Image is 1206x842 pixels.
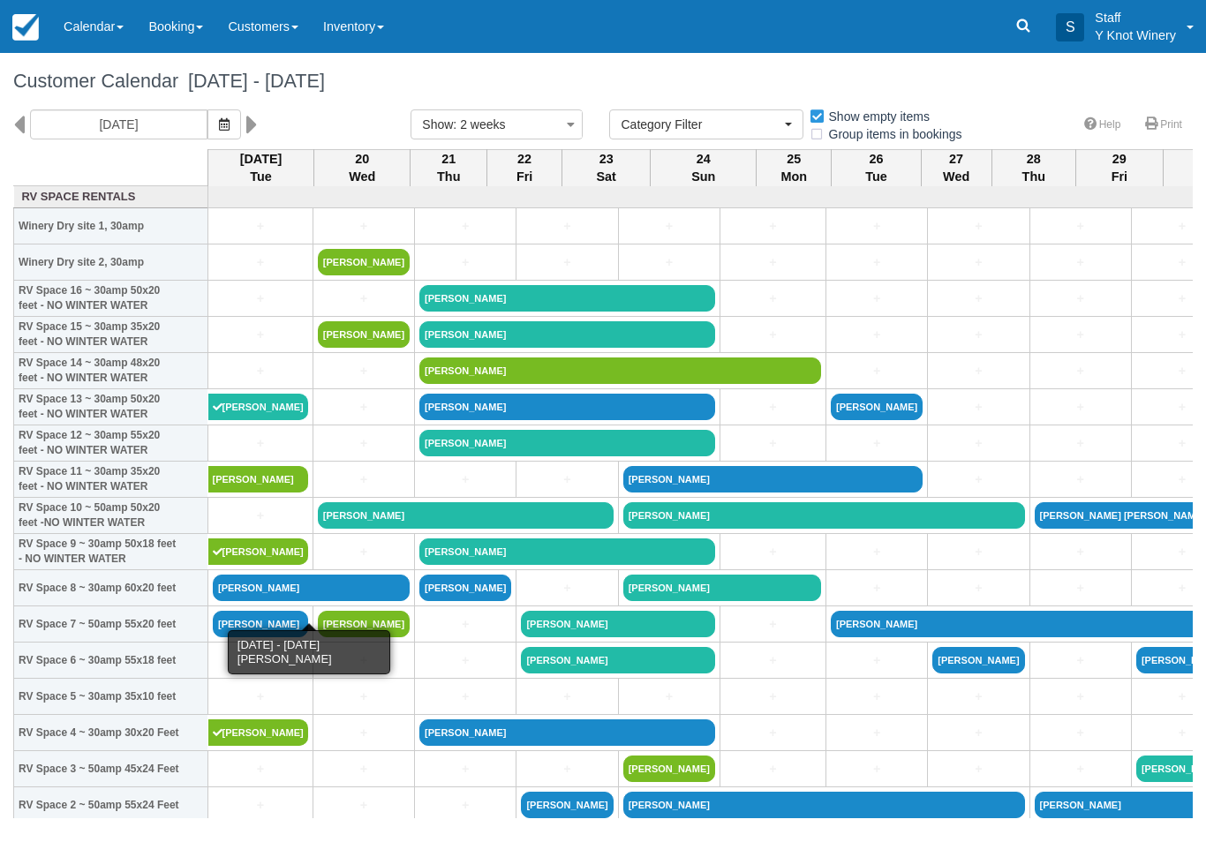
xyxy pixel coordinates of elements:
a: + [1035,760,1127,778]
a: + [725,688,821,706]
span: Group items in bookings [809,127,976,139]
a: + [831,289,923,308]
a: + [318,543,410,561]
th: RV Space 14 ~ 30amp 48x20 feet - NO WINTER WATER [14,353,208,389]
a: + [932,579,1024,598]
a: + [1035,651,1127,670]
a: + [831,434,923,453]
button: Category Filter [609,109,803,139]
a: [PERSON_NAME] [932,647,1024,673]
a: + [725,434,821,453]
a: + [725,543,821,561]
a: + [1035,470,1127,489]
a: + [318,217,410,236]
th: RV Space 10 ~ 50amp 50x20 feet -NO WINTER WATER [14,498,208,534]
a: + [318,470,410,489]
a: + [419,796,511,815]
a: [PERSON_NAME] [623,792,1025,818]
a: + [1035,217,1127,236]
a: + [318,434,410,453]
span: Show [422,117,453,132]
a: + [831,579,923,598]
a: + [419,615,511,634]
a: + [318,362,410,380]
a: + [725,217,821,236]
th: 27 Wed [921,149,991,186]
a: + [1035,724,1127,742]
a: + [318,724,410,742]
a: + [932,470,1024,489]
a: + [932,760,1024,778]
a: + [419,253,511,272]
a: + [213,326,308,344]
span: Show empty items [809,109,944,122]
a: + [831,543,923,561]
a: [PERSON_NAME] [623,466,923,492]
a: + [213,688,308,706]
a: + [521,579,613,598]
a: + [932,217,1024,236]
a: [PERSON_NAME] [521,647,715,673]
a: + [318,760,410,778]
th: RV Space 4 ~ 30amp 30x20 Feet [14,715,208,751]
a: [PERSON_NAME] [318,321,410,348]
th: 21 Thu [411,149,487,186]
h1: Customer Calendar [13,71,1193,92]
label: Show empty items [809,103,941,130]
th: RV Space 12 ~ 30amp 55x20 feet - NO WINTER WATER [14,425,208,462]
a: + [1035,326,1127,344]
th: 28 Thu [991,149,1075,186]
span: [DATE] - [DATE] [178,70,325,92]
a: + [725,398,821,417]
a: RV Space Rentals [19,189,204,206]
a: [PERSON_NAME] [318,611,410,637]
th: Winery Dry site 2, 30amp [14,244,208,281]
a: + [831,760,923,778]
th: RV Space 16 ~ 30amp 50x20 feet - NO WINTER WATER [14,281,208,317]
button: Show: 2 weeks [411,109,583,139]
a: + [725,651,821,670]
a: + [318,398,410,417]
a: + [213,289,308,308]
a: + [831,688,923,706]
a: [PERSON_NAME] [521,792,613,818]
p: Staff [1095,9,1176,26]
th: RV Space 7 ~ 50amp 55x20 feet [14,606,208,643]
a: + [831,362,923,380]
a: + [419,470,511,489]
a: + [521,217,613,236]
th: 22 Fri [487,149,562,186]
img: checkfront-main-nav-mini-logo.png [12,14,39,41]
a: + [725,615,821,634]
a: [PERSON_NAME] [419,430,715,456]
a: + [213,253,308,272]
a: + [419,217,511,236]
a: + [932,724,1024,742]
a: [PERSON_NAME] [521,611,715,637]
a: + [831,326,923,344]
th: 20 Wed [314,149,411,186]
span: : 2 weeks [453,117,505,132]
a: + [1035,543,1127,561]
a: + [831,253,923,272]
a: [PERSON_NAME] [318,249,410,275]
div: S [1056,13,1084,41]
a: + [521,253,613,272]
th: RV Space 2 ~ 50amp 55x24 Feet [14,787,208,823]
a: + [318,651,410,670]
a: + [932,434,1024,453]
th: RV Space 3 ~ 50amp 45x24 Feet [14,751,208,787]
a: [PERSON_NAME] [419,394,715,420]
a: + [725,326,821,344]
a: [PERSON_NAME] [831,394,923,420]
th: RV Space 5 ~ 30amp 35x10 feet [14,679,208,715]
a: + [1035,362,1127,380]
a: + [213,796,308,815]
th: RV Space 6 ~ 30amp 55x18 feet [14,643,208,679]
a: [PERSON_NAME] [419,357,821,384]
a: + [1035,579,1127,598]
th: 24 Sun [651,149,757,186]
a: + [1035,253,1127,272]
th: RV Space 11 ~ 30amp 35x20 feet - NO WINTER WATER [14,462,208,498]
th: RV Space 15 ~ 30amp 35x20 feet - NO WINTER WATER [14,317,208,353]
